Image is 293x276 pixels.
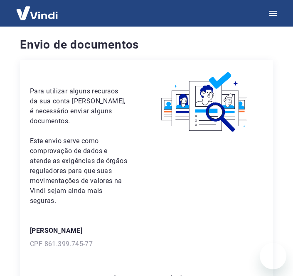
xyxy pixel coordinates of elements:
[30,239,263,249] p: CPF 861.399.745-77
[30,226,263,236] p: [PERSON_NAME]
[260,243,286,269] iframe: Botão para abrir a janela de mensagens
[20,37,273,53] h4: Envio de documentos
[30,86,127,126] p: Para utilizar alguns recursos da sua conta [PERSON_NAME], é necessário enviar alguns documentos.
[147,70,263,135] img: waiting_documents.41d9841a9773e5fdf392cede4d13b617.svg
[10,0,64,26] img: Vindi
[30,136,127,206] p: Este envio serve como comprovação de dados e atende as exigências de órgãos reguladores para que ...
